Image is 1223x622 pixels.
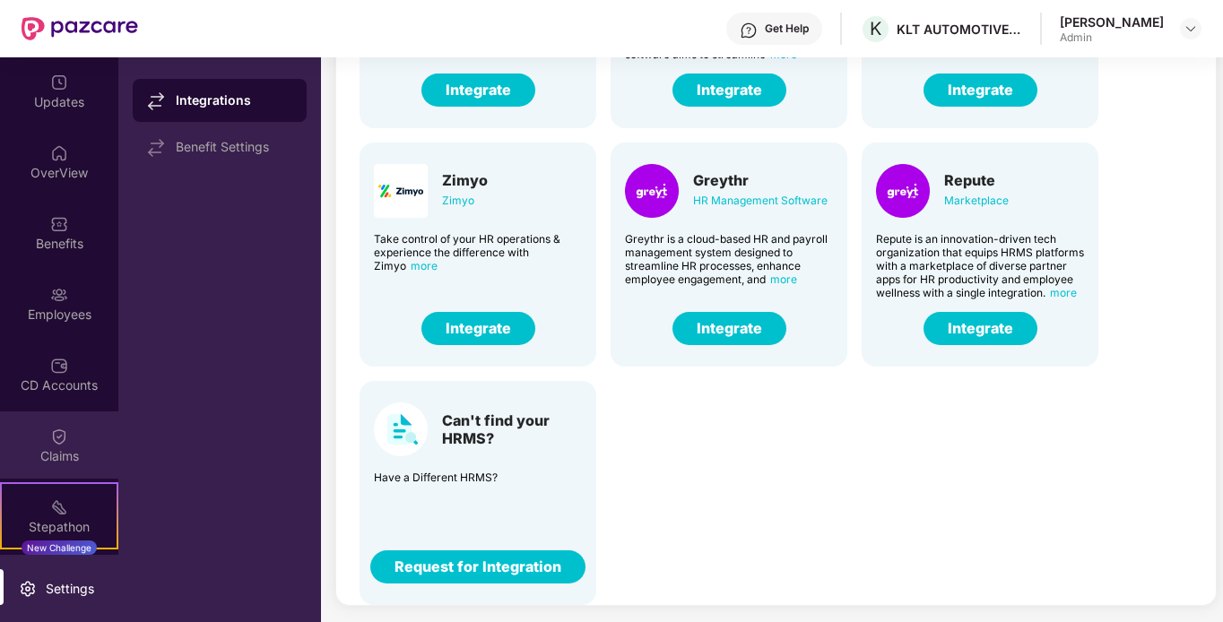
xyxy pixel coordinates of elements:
img: svg+xml;base64,PHN2ZyB4bWxucz0iaHR0cDovL3d3dy53My5vcmcvMjAwMC9zdmciIHdpZHRoPSIxNy44MzIiIGhlaWdodD... [147,92,165,110]
div: Repute [944,171,1009,189]
div: Zimyo [442,171,488,189]
img: Card Logo [876,164,930,218]
div: HR Management Software [693,191,828,211]
div: Benefit Settings [176,140,292,154]
img: svg+xml;base64,PHN2ZyBpZD0iU2V0dGluZy0yMHgyMCIgeG1sbnM9Imh0dHA6Ly93d3cudzMub3JnLzIwMDAvc3ZnIiB3aW... [19,580,37,598]
div: Take control of your HR operations & experience the difference with Zimyo [374,232,582,272]
button: Integrate [924,312,1037,345]
img: Card Logo [374,402,428,456]
div: Can't find your HRMS? [442,411,582,447]
span: K [870,18,881,39]
button: Integrate [924,73,1037,107]
img: svg+xml;base64,PHN2ZyB4bWxucz0iaHR0cDovL3d3dy53My5vcmcvMjAwMC9zdmciIHdpZHRoPSIyMSIgaGVpZ2h0PSIyMC... [50,498,68,516]
div: Get Help [765,22,809,36]
span: more [411,259,438,272]
img: Card Logo [374,164,428,218]
div: Greythr is a cloud-based HR and payroll management system designed to streamline HR processes, en... [625,232,833,286]
div: KLT AUTOMOTIVE AND TUBULAR PRODUCTS LTD [897,21,1022,38]
img: svg+xml;base64,PHN2ZyBpZD0iRW1wbG95ZWVzIiB4bWxucz0iaHR0cDovL3d3dy53My5vcmcvMjAwMC9zdmciIHdpZHRoPS... [50,286,68,304]
button: Integrate [672,73,786,107]
button: Integrate [672,312,786,345]
button: Request for Integration [370,550,585,583]
div: [PERSON_NAME] [1060,13,1164,30]
div: Zimyo [442,191,488,211]
div: Marketplace [944,191,1009,211]
div: Integrations [176,91,292,109]
div: New Challenge [22,540,97,555]
img: svg+xml;base64,PHN2ZyBpZD0iSGVscC0zMngzMiIgeG1sbnM9Imh0dHA6Ly93d3cudzMub3JnLzIwMDAvc3ZnIiB3aWR0aD... [740,22,758,39]
div: Stepathon [2,518,117,536]
img: svg+xml;base64,PHN2ZyBpZD0iQ2xhaW0iIHhtbG5zPSJodHRwOi8vd3d3LnczLm9yZy8yMDAwL3N2ZyIgd2lkdGg9IjIwIi... [50,428,68,445]
div: Settings [40,580,100,598]
img: svg+xml;base64,PHN2ZyB4bWxucz0iaHR0cDovL3d3dy53My5vcmcvMjAwMC9zdmciIHdpZHRoPSIxNy44MzIiIGhlaWdodD... [147,139,165,157]
img: New Pazcare Logo [22,17,138,40]
img: svg+xml;base64,PHN2ZyBpZD0iRHJvcGRvd24tMzJ4MzIiIHhtbG5zPSJodHRwOi8vd3d3LnczLm9yZy8yMDAwL3N2ZyIgd2... [1184,22,1198,36]
div: Have a Different HRMS? [374,471,582,484]
img: Card Logo [625,164,679,218]
span: more [1050,286,1077,299]
div: Repute is an innovation-driven tech organization that equips HRMS platforms with a marketplace of... [876,232,1084,299]
img: svg+xml;base64,PHN2ZyBpZD0iQ0RfQWNjb3VudHMiIGRhdGEtbmFtZT0iQ0QgQWNjb3VudHMiIHhtbG5zPSJodHRwOi8vd3... [50,357,68,375]
img: svg+xml;base64,PHN2ZyBpZD0iVXBkYXRlZCIgeG1sbnM9Imh0dHA6Ly93d3cudzMub3JnLzIwMDAvc3ZnIiB3aWR0aD0iMj... [50,73,68,91]
img: svg+xml;base64,PHN2ZyBpZD0iQmVuZWZpdHMiIHhtbG5zPSJodHRwOi8vd3d3LnczLm9yZy8yMDAwL3N2ZyIgd2lkdGg9Ij... [50,215,68,233]
button: Integrate [421,73,535,107]
button: Integrate [421,312,535,345]
div: Admin [1060,30,1164,45]
div: Greythr [693,171,828,189]
img: svg+xml;base64,PHN2ZyBpZD0iSG9tZSIgeG1sbnM9Imh0dHA6Ly93d3cudzMub3JnLzIwMDAvc3ZnIiB3aWR0aD0iMjAiIG... [50,144,68,162]
span: more [770,272,797,286]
